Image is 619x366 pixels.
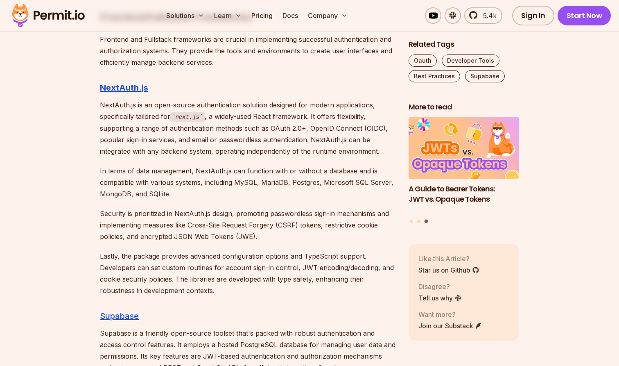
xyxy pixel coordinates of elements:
[409,102,519,112] h2: More to read
[465,70,505,82] a: Supabase
[442,55,499,67] a: Developer Tools
[418,309,482,319] p: Want more?
[100,165,395,200] p: In terms of data management, NextAuth.js can function with or without a database and is compatibl...
[8,2,88,30] img: Permit logo
[418,282,462,291] p: Disagree?
[100,208,395,242] p: Security is prioritized in NextAuth.js design, promoting passwordless sign-in mechanisms and impl...
[409,55,437,67] a: Oauth
[409,117,519,225] div: Posts
[163,7,208,24] button: Solutions
[558,6,611,25] a: Start Now
[305,7,351,24] button: Company
[211,7,245,24] button: Learn
[409,117,519,215] li: 3 of 3
[418,254,479,264] p: Like this Article?
[478,11,497,20] span: 5.4k
[417,220,420,223] button: Go to slide 2
[170,112,205,122] code: next.js
[418,293,462,303] a: Tell us why
[512,6,554,25] a: Sign In
[418,265,479,275] a: Star us on Github
[409,117,519,180] img: A Guide to Bearer Tokens: JWT vs. Opaque Tokens
[409,39,519,50] h2: Related Tags
[409,117,519,215] a: A Guide to Bearer Tokens: JWT vs. Opaque TokensA Guide to Bearer Tokens: JWT vs. Opaque Tokens
[100,83,148,93] a: NextAuth.js
[409,70,460,82] a: Best Practices
[410,220,413,223] button: Go to slide 1
[464,7,502,24] a: 5.4k
[100,34,395,68] p: Frontend and Fullstack frameworks are crucial in implementing successful authentication and autho...
[100,99,395,157] p: NextAuth.js is an open-source authentication solution designed for modern applications, specifica...
[279,7,301,24] a: Docs
[100,250,395,296] p: Lastly, the package provides advanced configuration options and TypeScript support. Developers ca...
[409,184,519,205] h3: A Guide to Bearer Tokens: JWT vs. Opaque Tokens
[424,220,428,223] button: Go to slide 3
[418,321,482,331] a: Join our Substack
[248,7,276,24] a: Pricing
[100,311,139,321] a: Supabase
